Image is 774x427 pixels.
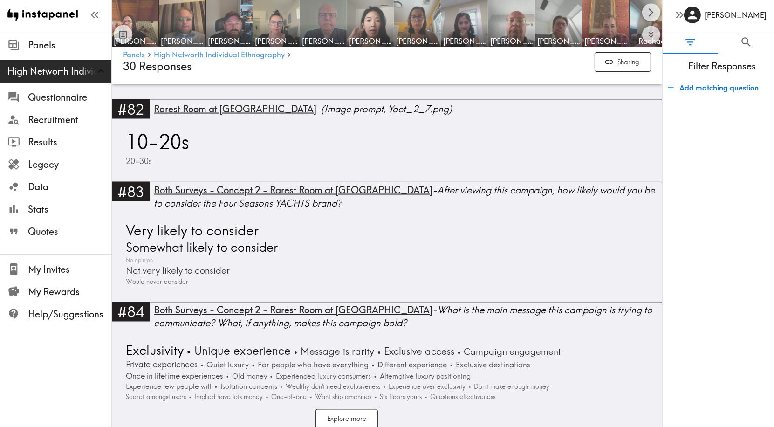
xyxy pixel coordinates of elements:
[154,184,662,210] div: - After viewing this campaign, how likely would you be to consider the Four Seasons YACHTS brand?
[200,360,204,370] span: •
[123,60,192,73] span: 30 Responses
[161,36,204,46] span: [PERSON_NAME]
[457,346,461,358] span: •
[192,393,263,402] span: Implied have lots money
[642,26,660,44] button: Expand to show all items
[266,393,268,401] span: •
[28,91,111,104] span: Questionnaire
[154,51,285,60] a: High Networth Individual Ethnography
[123,221,259,240] span: Very likely to consider
[450,360,453,370] span: •
[28,158,111,171] span: Legacy
[375,359,447,371] span: Different experience
[377,372,471,382] span: Alternative luxury positioning
[154,304,662,330] div: - What is the main message this campaign is trying to communicate? What, if anything, makes this ...
[428,393,495,402] span: Questions effectiveness
[123,342,184,359] span: Exclusivity
[154,184,432,196] span: Both Surveys - Concept 2 - Rarest Room at [GEOGRAPHIC_DATA]
[204,359,249,371] span: Quiet luxury
[28,225,111,238] span: Quotes
[461,346,561,358] span: Campaign engagement
[664,78,762,97] button: Add matching question
[252,360,255,370] span: •
[386,382,466,392] span: Experience over exclusivity
[584,36,627,46] span: [PERSON_NAME]
[28,308,111,321] span: Help/Suggestions
[154,103,662,116] div: - (Image prompt, Yact_2_7.png)
[255,36,298,46] span: [PERSON_NAME]
[123,51,145,60] a: Panels
[595,52,651,72] button: Sharing
[383,383,386,391] span: •
[302,36,345,46] span: [PERSON_NAME]
[468,383,471,391] span: •
[298,345,374,359] span: Message is rarity
[192,344,291,359] span: Unique experience
[313,393,371,402] span: Want ship amenities
[374,372,377,381] span: •
[112,182,662,218] a: #83Both Surveys - Concept 2 - Rarest Room at [GEOGRAPHIC_DATA]-After viewing this campaign, how l...
[123,382,212,392] span: Experience few people will
[377,393,422,402] span: Six floors yours
[270,372,273,381] span: •
[28,180,111,193] span: Data
[663,30,719,54] button: Filter Responses
[642,3,660,21] button: Scroll right
[740,36,753,48] span: Search
[28,203,111,216] span: Stats
[186,344,192,358] span: •
[123,256,153,265] span: No opinion
[208,36,251,46] span: [PERSON_NAME]
[114,25,132,44] button: Toggle between responses and questions
[28,113,111,126] span: Recruitment
[112,302,662,338] a: #84Both Surveys - Concept 2 - Rarest Room at [GEOGRAPHIC_DATA]-What is the main message this camp...
[218,382,277,392] span: Isolation concerns
[154,304,432,316] span: Both Surveys - Concept 2 - Rarest Room at [GEOGRAPHIC_DATA]
[112,99,150,119] div: #82
[382,345,454,359] span: Exclusive access
[377,346,381,358] span: •
[670,60,774,73] span: Filter Responses
[154,103,316,115] span: Rarest Room at [GEOGRAPHIC_DATA]
[123,277,188,287] span: Would never consider
[374,393,377,401] span: •
[28,39,111,52] span: Panels
[28,136,111,149] span: Results
[112,99,662,125] a: #82Rarest Room at [GEOGRAPHIC_DATA]-(Image prompt, Yact_2_7.png)
[123,240,278,256] span: Somewhat likely to consider
[123,155,152,167] span: 20-30s
[425,393,427,401] span: •
[443,36,486,46] span: [PERSON_NAME]
[537,36,580,46] span: [PERSON_NAME]
[705,10,767,20] h6: [PERSON_NAME]
[189,393,192,401] span: •
[123,359,198,371] span: Private experiences
[7,65,111,78] span: High Networth Individual Ethnography
[472,382,549,392] span: Don't make enough money
[123,129,189,155] span: 10-20s
[274,372,371,382] span: Experienced luxury consumers
[28,263,111,276] span: My Invites
[349,36,392,46] span: [PERSON_NAME]
[214,382,218,391] span: •
[371,360,375,370] span: •
[226,372,229,381] span: •
[283,382,380,392] span: Wealthy don't need exclusiveness
[396,36,439,46] span: [PERSON_NAME]
[453,359,530,371] span: Exclusive destinations
[28,285,111,298] span: My Rewards
[230,372,267,382] span: Old money
[123,371,223,382] span: Once in lifetime experiences
[112,302,150,322] div: #84
[255,359,369,371] span: For people who have everything
[490,36,533,46] span: [PERSON_NAME]
[123,265,230,277] span: Not very likely to consider
[112,182,150,201] div: #83
[294,346,298,358] span: •
[123,393,186,402] span: Secret amongst users
[309,393,312,401] span: •
[280,383,283,391] span: •
[631,36,674,46] span: Rachael
[114,36,157,46] span: [PERSON_NAME]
